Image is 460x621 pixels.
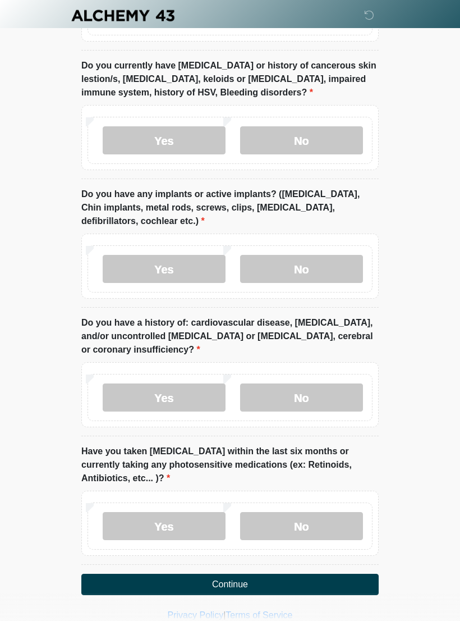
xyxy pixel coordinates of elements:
[223,610,226,620] a: |
[103,512,226,540] label: Yes
[103,126,226,154] label: Yes
[103,255,226,283] label: Yes
[70,8,176,22] img: Alchemy 43 Logo
[103,383,226,412] label: Yes
[81,574,379,595] button: Continue
[240,255,363,283] label: No
[168,610,224,620] a: Privacy Policy
[81,188,379,228] label: Do you have any implants or active implants? ([MEDICAL_DATA], Chin implants, metal rods, screws, ...
[240,126,363,154] label: No
[81,59,379,99] label: Do you currently have [MEDICAL_DATA] or history of cancerous skin lestion/s, [MEDICAL_DATA], kelo...
[240,512,363,540] label: No
[81,445,379,485] label: Have you taken [MEDICAL_DATA] within the last six months or currently taking any photosensitive m...
[81,316,379,357] label: Do you have a history of: cardiovascular disease, [MEDICAL_DATA], and/or uncontrolled [MEDICAL_DA...
[226,610,292,620] a: Terms of Service
[240,383,363,412] label: No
